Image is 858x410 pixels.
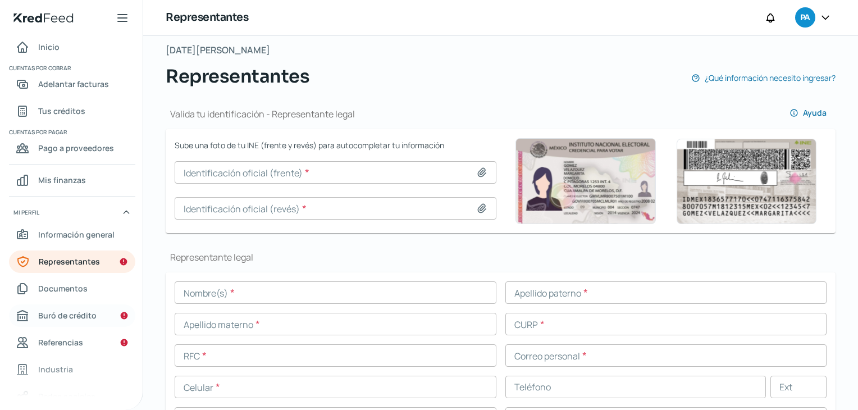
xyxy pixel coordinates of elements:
[166,63,309,90] span: Representantes
[9,36,135,58] a: Inicio
[9,304,135,327] a: Buró de crédito
[9,127,134,137] span: Cuentas por pagar
[676,139,816,224] img: Ejemplo de identificación oficial (revés)
[38,362,73,376] span: Industria
[9,250,135,273] a: Representantes
[38,227,115,242] span: Información general
[515,138,656,224] img: Ejemplo de identificación oficial (frente)
[38,141,114,155] span: Pago a proveedores
[38,40,60,54] span: Inicio
[38,281,88,295] span: Documentos
[13,207,39,217] span: Mi perfil
[166,251,836,263] h1: Representante legal
[9,385,135,408] a: Redes sociales
[166,42,270,58] span: [DATE][PERSON_NAME]
[9,63,134,73] span: Cuentas por cobrar
[38,104,85,118] span: Tus créditos
[175,138,496,152] span: Sube una foto de tu INE (frente y revés) para autocompletar tu información
[800,11,810,25] span: PA
[38,335,83,349] span: Referencias
[166,10,248,26] h1: Representantes
[9,331,135,354] a: Referencias
[38,173,86,187] span: Mis finanzas
[9,358,135,381] a: Industria
[9,73,135,95] a: Adelantar facturas
[9,137,135,160] a: Pago a proveedores
[9,100,135,122] a: Tus créditos
[705,71,836,85] span: ¿Qué información necesito ingresar?
[38,77,109,91] span: Adelantar facturas
[38,389,95,403] span: Redes sociales
[38,308,97,322] span: Buró de crédito
[39,254,100,268] span: Representantes
[9,224,135,246] a: Información general
[9,277,135,300] a: Documentos
[9,169,135,192] a: Mis finanzas
[166,108,355,120] h1: Valida tu identificación - Representante legal
[781,102,836,124] button: Ayuda
[803,109,827,117] span: Ayuda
